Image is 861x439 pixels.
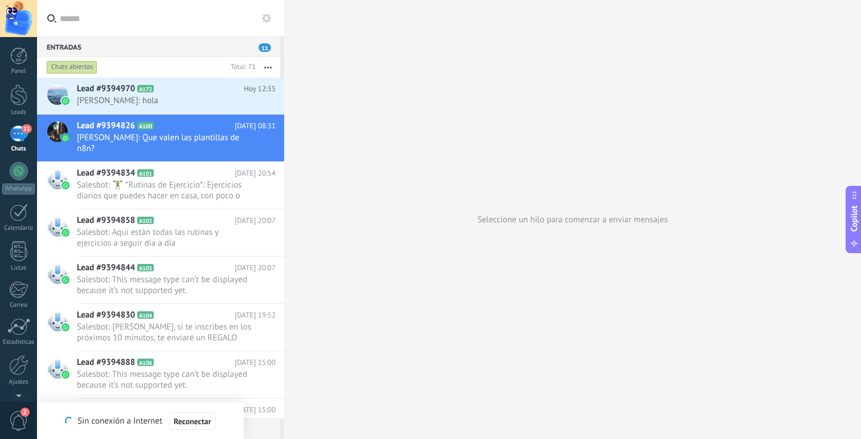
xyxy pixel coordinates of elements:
[77,357,135,368] span: Lead #9394888
[37,304,284,351] a: Lead #9394830 A104 [DATE] 19:52 Salesbot: [PERSON_NAME], si te inscribes en los próximos 10 minut...
[77,262,135,274] span: Lead #9394844
[77,369,254,391] span: Salesbot: This message type can’t be displayed because it’s not supported yet.
[77,120,135,132] span: Lead #9394826
[61,229,69,237] img: waba.svg
[77,322,254,343] span: Salesbot: [PERSON_NAME], si te inscribes en los próximos 10 minutos, te enviaré un REGALO SORPRES...
[137,217,154,224] span: A102
[235,404,276,416] span: [DATE] 15:00
[37,209,284,256] a: Lead #9394858 A102 [DATE] 20:07 Salesbot: Aquí están todas las rutinas y ejercicios a seguir día ...
[77,215,135,226] span: Lead #9394858
[259,43,271,52] span: 11
[848,206,860,232] span: Copilot
[37,115,284,161] a: Lead #9394826 A100 [DATE] 08:31 [PERSON_NAME]: Que valen las plantillas de n8n?
[61,134,69,142] img: waba.svg
[65,412,215,430] div: Sin conexión a Internet
[137,311,154,319] span: A104
[226,62,256,73] div: Total: 71
[2,184,35,194] div: WhatsApp
[2,339,35,346] div: Estadísticas
[77,83,135,95] span: Lead #9394970
[137,169,154,177] span: A101
[256,57,280,78] button: Más
[37,78,284,114] a: Lead #9394970 A172 Hoy 12:35 [PERSON_NAME]: hola
[61,276,69,284] img: waba.svg
[37,257,284,303] a: Lead #9394844 A103 [DATE] 20:07 Salesbot: This message type can’t be displayed because it’s not s...
[244,83,276,95] span: Hoy 12:35
[2,225,35,232] div: Calendario
[235,310,276,321] span: [DATE] 19:52
[169,412,216,430] button: Reconectar
[235,357,276,368] span: [DATE] 15:00
[77,132,254,154] span: [PERSON_NAME]: Que valen las plantillas de n8n?
[61,97,69,105] img: waba.svg
[137,264,154,271] span: A103
[77,180,254,201] span: Salesbot: 🏋️‍♂️ *Rutinas de Ejercicio*: Ejercicios diarios que puedes hacer en casa, con poco o n...
[2,379,35,386] div: Ajustes
[2,265,35,272] div: Listas
[137,359,154,366] span: A106
[77,310,135,321] span: Lead #9394830
[2,302,35,309] div: Correo
[235,215,276,226] span: [DATE] 20:07
[235,168,276,179] span: [DATE] 20:54
[235,120,276,132] span: [DATE] 08:31
[77,168,135,179] span: Lead #9394834
[137,85,154,92] span: A172
[37,36,280,57] div: Entradas
[47,60,97,74] div: Chats abiertos
[77,274,254,296] span: Salesbot: This message type can’t be displayed because it’s not supported yet.
[61,371,69,379] img: waba.svg
[2,68,35,75] div: Panel
[77,227,254,249] span: Salesbot: Aquí están todas las rutinas y ejercicios a seguir día a día
[20,408,30,417] span: 2
[235,262,276,274] span: [DATE] 20:07
[137,122,154,129] span: A100
[77,95,254,106] span: [PERSON_NAME]: hola
[37,351,284,398] a: Lead #9394888 A106 [DATE] 15:00 Salesbot: This message type can’t be displayed because it’s not s...
[61,181,69,189] img: waba.svg
[2,109,35,116] div: Leads
[37,162,284,209] a: Lead #9394834 A101 [DATE] 20:54 Salesbot: 🏋️‍♂️ *Rutinas de Ejercicio*: Ejercicios diarios que pu...
[174,417,211,425] span: Reconectar
[22,124,31,133] span: 11
[61,323,69,331] img: waba.svg
[2,145,35,153] div: Chats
